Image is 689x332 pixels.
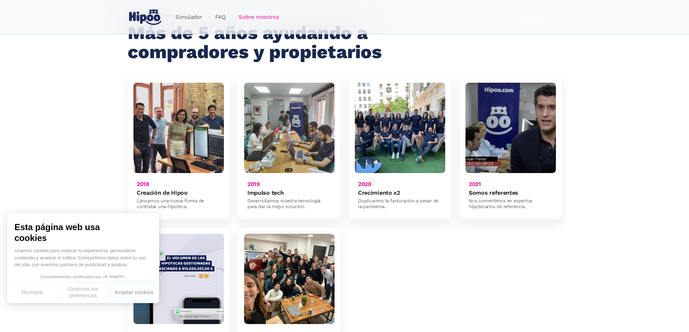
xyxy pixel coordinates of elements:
h6: Impulso tech [247,189,284,196]
div: Nos convertimos en expertos hipotecarios de referencia. [469,198,552,210]
h6: Somos referentes [469,189,518,196]
a: Comenzar [498,9,562,26]
h6: 2020 [358,181,371,187]
a: FAQ [209,10,232,24]
a: Sobre nosotros [232,10,286,24]
h6: Crecimiento x2 [358,189,400,196]
h6: 2019 [247,181,260,187]
a: home [128,7,163,28]
a: Simulador [169,10,209,24]
div: Desarrollamos nuestra tecnología para dar la mejor solución. [247,198,331,210]
h6: 2018 [137,181,149,187]
div: Duplicamos la facturación a pesar de la pandemia. [358,198,442,210]
h6: Creación de Hipoo [137,189,188,196]
h6: 2021 [469,181,481,187]
h2: Más de 5 años ayudando a compradores y propietarios [128,23,387,62]
div: Lanzamos una nueva forma de contratar una hipoteca. [137,198,220,210]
